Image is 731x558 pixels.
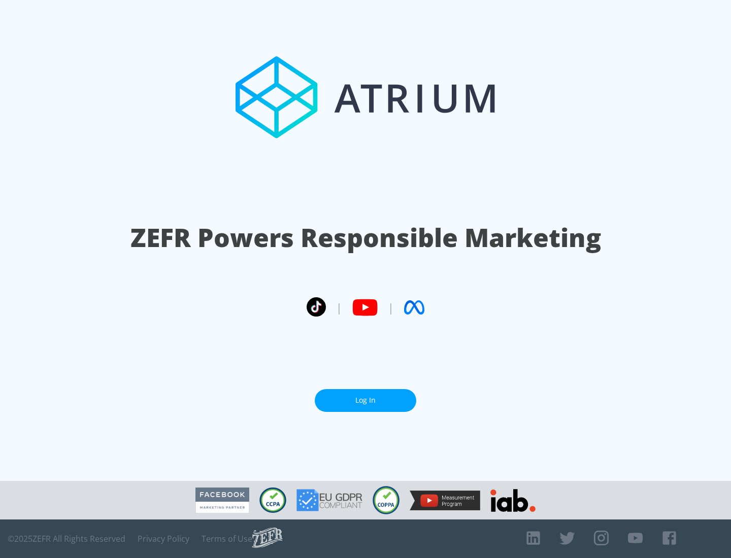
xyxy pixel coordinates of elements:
img: IAB [490,489,536,512]
span: | [388,300,394,315]
img: GDPR Compliant [296,489,362,511]
img: Facebook Marketing Partner [195,487,249,513]
a: Log In [315,389,416,412]
img: YouTube Measurement Program [410,491,480,510]
a: Privacy Policy [138,534,189,544]
span: © 2025 ZEFR All Rights Reserved [8,534,125,544]
span: | [336,300,342,315]
img: CCPA Compliant [259,487,286,513]
h1: ZEFR Powers Responsible Marketing [130,220,601,255]
a: Terms of Use [202,534,252,544]
img: COPPA Compliant [373,486,400,514]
